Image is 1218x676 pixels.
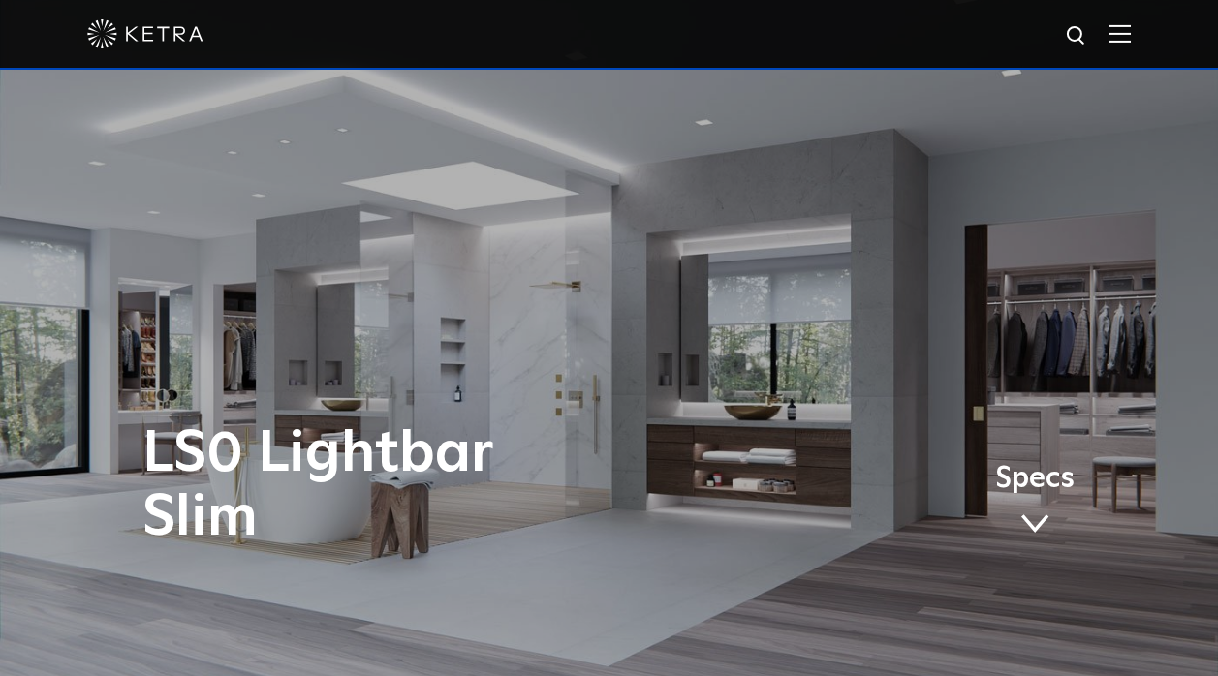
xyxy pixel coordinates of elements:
span: Specs [995,465,1075,493]
a: Specs [995,465,1075,540]
img: ketra-logo-2019-white [87,19,203,48]
img: Hamburger%20Nav.svg [1109,24,1131,43]
h1: LS0 Lightbar Slim [142,422,690,550]
img: search icon [1065,24,1089,48]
